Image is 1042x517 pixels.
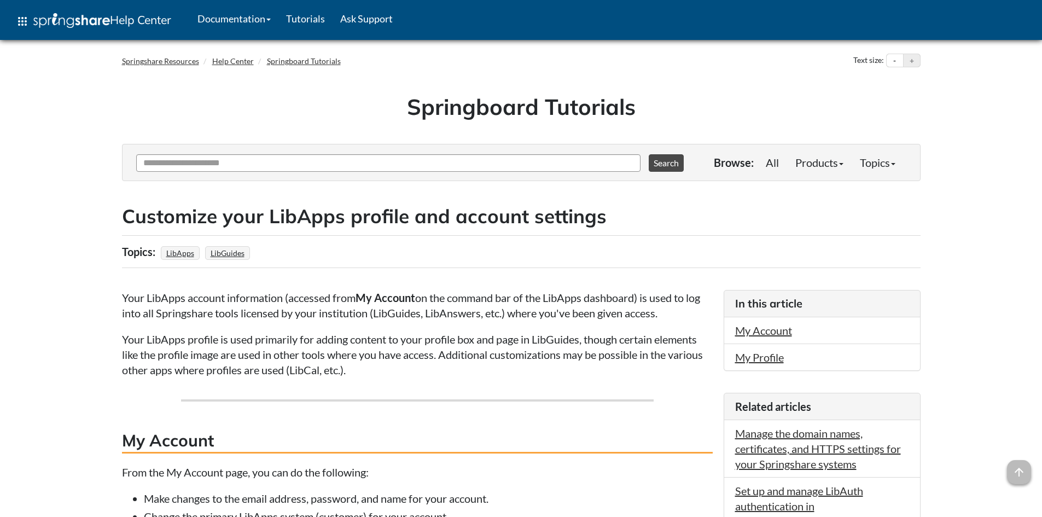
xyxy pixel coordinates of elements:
[333,5,400,32] a: Ask Support
[16,15,29,28] span: apps
[787,152,852,173] a: Products
[735,400,811,413] span: Related articles
[267,56,341,66] a: Springboard Tutorials
[758,152,787,173] a: All
[852,152,904,173] a: Topics
[144,491,713,506] li: Make changes to the email address, password, and name for your account.
[122,332,713,377] p: Your LibApps profile is used primarily for adding content to your profile box and page in LibGuid...
[1007,461,1031,474] a: arrow_upward
[356,291,415,304] strong: My Account
[130,91,912,122] h1: Springboard Tutorials
[735,351,784,364] a: My Profile
[122,241,158,262] div: Topics:
[110,13,171,27] span: Help Center
[714,155,754,170] p: Browse:
[122,56,199,66] a: Springshare Resources
[165,245,196,261] a: LibApps
[735,324,792,337] a: My Account
[122,290,713,321] p: Your LibApps account information (accessed from on the command bar of the LibApps dashboard) is u...
[33,13,110,28] img: Springshare
[735,296,909,311] h3: In this article
[904,54,920,67] button: Increase text size
[1007,460,1031,484] span: arrow_upward
[122,429,713,454] h3: My Account
[851,54,886,68] div: Text size:
[122,464,713,480] p: From the My Account page, you can do the following:
[8,5,179,38] a: apps Help Center
[122,203,921,230] h2: Customize your LibApps profile and account settings
[212,56,254,66] a: Help Center
[649,154,684,172] button: Search
[278,5,333,32] a: Tutorials
[887,54,903,67] button: Decrease text size
[190,5,278,32] a: Documentation
[735,427,901,470] a: Manage the domain names, certificates, and HTTPS settings for your Springshare systems
[209,245,246,261] a: LibGuides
